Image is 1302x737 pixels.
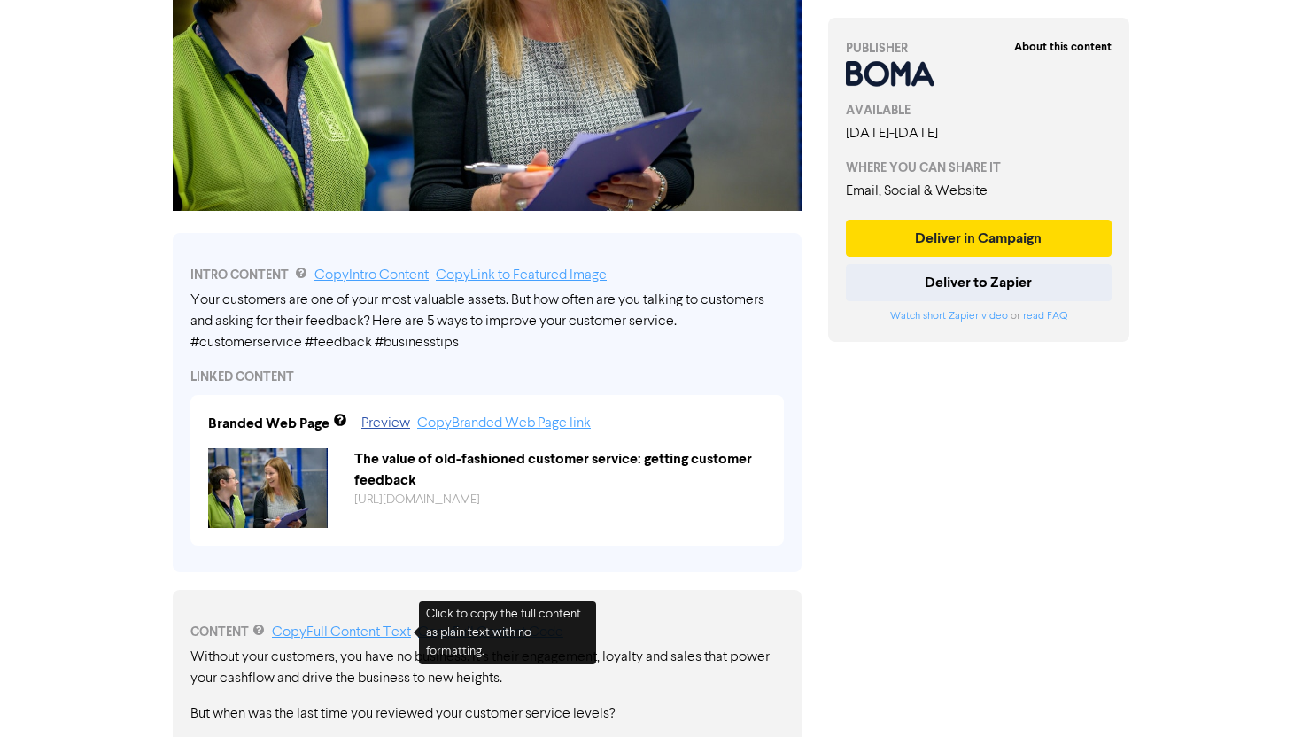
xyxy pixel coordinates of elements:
[846,308,1112,324] div: or
[846,101,1112,120] div: AVAILABLE
[1023,311,1067,322] a: read FAQ
[190,290,784,353] div: Your customers are one of your most valuable assets. But how often are you talking to customers a...
[190,265,784,286] div: INTRO CONTENT
[846,264,1112,301] button: Deliver to Zapier
[272,625,411,640] a: Copy Full Content Text
[890,311,1008,322] a: Watch short Zapier video
[436,268,607,283] a: Copy Link to Featured Image
[341,448,779,491] div: The value of old-fashioned customer service: getting customer feedback
[190,622,784,643] div: CONTENT
[846,220,1112,257] button: Deliver in Campaign
[361,416,410,431] a: Preview
[846,181,1112,202] div: Email, Social & Website
[846,123,1112,144] div: [DATE] - [DATE]
[846,39,1112,58] div: PUBLISHER
[341,491,779,509] div: https://public2.bomamarketing.com/cp/7eqvj5SRMF48ZZV3SC4MUH?sa=KvBBhoFw
[190,703,784,725] p: But when was the last time you reviewed your customer service levels?
[190,647,784,689] p: Without your customers, you have no business. It’s their engagement, loyalty and sales that power...
[419,601,596,664] div: Click to copy the full content as plain text with no formatting.
[314,268,429,283] a: Copy Intro Content
[1014,40,1112,54] strong: About this content
[846,159,1112,177] div: WHERE YOU CAN SHARE IT
[1213,652,1302,737] iframe: Chat Widget
[190,368,784,386] div: LINKED CONTENT
[417,416,591,431] a: Copy Branded Web Page link
[208,413,329,434] div: Branded Web Page
[354,493,480,506] a: [URL][DOMAIN_NAME]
